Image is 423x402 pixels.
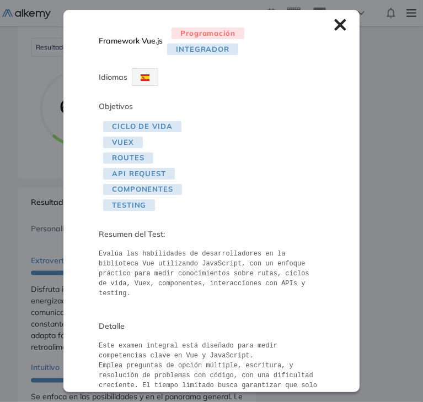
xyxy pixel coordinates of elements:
[99,101,133,111] span: Objetivos
[99,249,324,298] pre: Evalúa las habilidades de desarrolladores en la biblioteca Vue utilizando JavaScript, con un enfo...
[172,28,244,39] span: Programación
[99,341,324,394] pre: Este examen integral está diseñado para medir competencias clave en Vue y JavaScript. Emplea preg...
[99,229,324,240] span: Resumen del Test:
[103,199,155,211] span: Testing
[103,121,181,133] span: Ciclo de Vida
[103,137,143,148] span: Vuex
[99,72,127,82] span: Idiomas
[103,184,182,195] span: Componentes
[103,153,153,164] span: Routes
[99,35,163,47] span: Framework Vue.js
[167,44,238,55] span: Integrador
[141,74,149,81] img: ESP
[99,320,324,332] span: Detalle
[103,168,175,180] span: Api Request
